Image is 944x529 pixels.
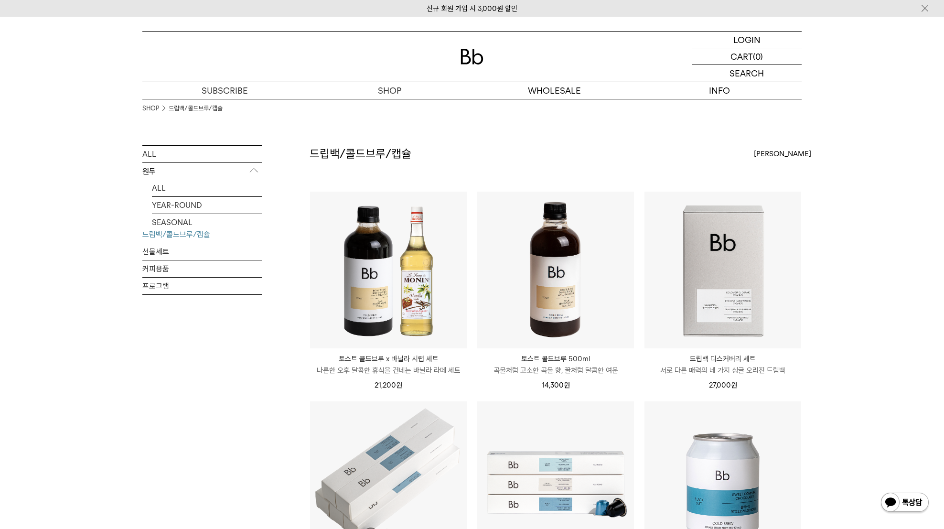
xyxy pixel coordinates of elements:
a: YEAR-ROUND [152,197,262,214]
p: CART [730,48,753,65]
p: 곡물처럼 고소한 곡물 향, 꿀처럼 달콤한 여운 [477,365,634,376]
p: 드립백 디스커버리 세트 [644,353,801,365]
img: 로고 [461,49,483,65]
span: 원 [564,381,570,389]
a: 드립백/콜드브루/캡슐 [169,104,223,113]
p: 토스트 콜드브루 500ml [477,353,634,365]
span: [PERSON_NAME] [754,148,811,160]
span: 14,300 [542,381,570,389]
a: 드립백/콜드브루/캡슐 [142,226,262,243]
a: SHOP [142,104,159,113]
p: (0) [753,48,763,65]
a: 신규 회원 가입 시 3,000원 할인 [427,4,517,13]
a: LOGIN [692,32,802,48]
img: 토스트 콜드브루 x 바닐라 시럽 세트 [310,192,467,348]
a: 토스트 콜드브루 500ml 곡물처럼 고소한 곡물 향, 꿀처럼 달콤한 여운 [477,353,634,376]
span: 원 [396,381,402,389]
p: 토스트 콜드브루 x 바닐라 시럽 세트 [310,353,467,365]
p: SEARCH [729,65,764,82]
a: SEASONAL [152,214,262,231]
p: INFO [637,82,802,99]
img: 토스트 콜드브루 500ml [477,192,634,348]
img: 드립백 디스커버리 세트 [644,192,801,348]
p: LOGIN [733,32,761,48]
a: ALL [142,146,262,162]
a: 드립백 디스커버리 세트 서로 다른 매력의 네 가지 싱글 오리진 드립백 [644,353,801,376]
a: SUBSCRIBE [142,82,307,99]
a: ALL [152,180,262,196]
img: 카카오톡 채널 1:1 채팅 버튼 [880,492,930,515]
h2: 드립백/콜드브루/캡슐 [310,146,411,162]
p: 나른한 오후 달콤한 휴식을 건네는 바닐라 라떼 세트 [310,365,467,376]
a: 토스트 콜드브루 x 바닐라 시럽 세트 나른한 오후 달콤한 휴식을 건네는 바닐라 라떼 세트 [310,353,467,376]
a: CART (0) [692,48,802,65]
span: 원 [731,381,737,389]
p: 원두 [142,163,262,180]
a: 프로그램 [142,278,262,294]
a: SHOP [307,82,472,99]
p: WHOLESALE [472,82,637,99]
p: 서로 다른 매력의 네 가지 싱글 오리진 드립백 [644,365,801,376]
a: 선물세트 [142,243,262,260]
span: 27,000 [709,381,737,389]
span: 21,200 [375,381,402,389]
a: 커피용품 [142,260,262,277]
